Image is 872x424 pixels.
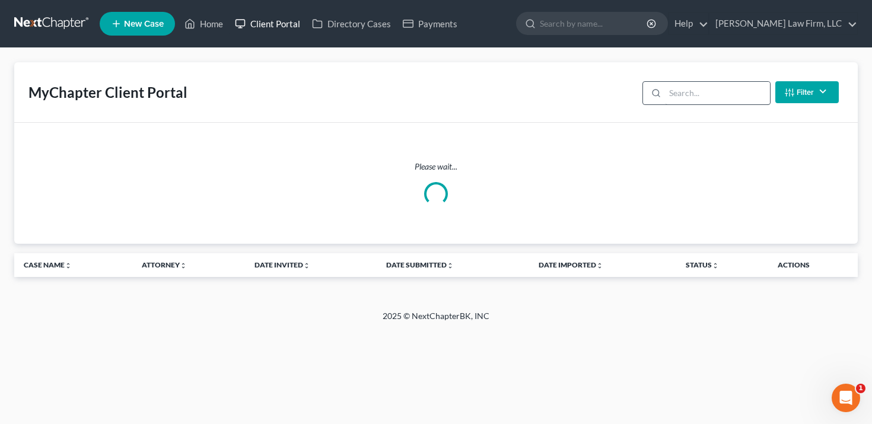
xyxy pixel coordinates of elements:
i: unfold_more [447,262,454,269]
span: New Case [124,20,164,28]
p: Please wait... [24,161,848,173]
i: unfold_more [180,262,187,269]
a: Help [669,13,708,34]
a: Statusunfold_more [686,260,719,269]
div: 2025 © NextChapterBK, INC [98,310,774,331]
iframe: Intercom live chat [832,384,860,412]
a: Date Importedunfold_more [539,260,603,269]
a: Date Invitedunfold_more [254,260,310,269]
i: unfold_more [712,262,719,269]
button: Filter [775,81,839,103]
a: Client Portal [229,13,306,34]
div: MyChapter Client Portal [28,83,187,102]
a: Directory Cases [306,13,397,34]
th: Actions [768,253,858,277]
a: [PERSON_NAME] Law Firm, LLC [709,13,857,34]
a: Home [179,13,229,34]
i: unfold_more [303,262,310,269]
input: Search by name... [540,12,648,34]
a: Case Nameunfold_more [24,260,72,269]
a: Date Submittedunfold_more [386,260,454,269]
i: unfold_more [596,262,603,269]
i: unfold_more [65,262,72,269]
span: 1 [856,384,865,393]
input: Search... [665,82,770,104]
a: Payments [397,13,463,34]
a: Attorneyunfold_more [142,260,187,269]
